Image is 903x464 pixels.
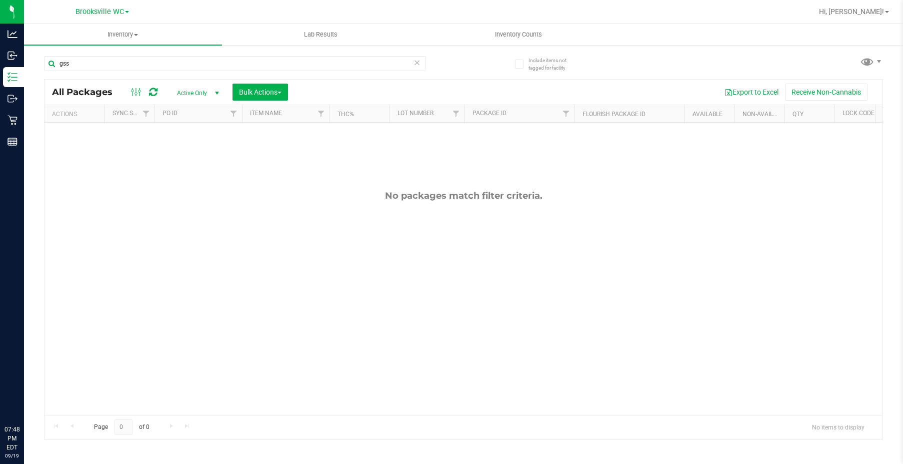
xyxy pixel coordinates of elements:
[792,111,803,118] a: Qty
[804,419,872,434] span: No items to display
[52,111,100,118] div: Actions
[337,111,354,118] a: THC%
[842,110,874,117] a: Lock Code
[4,452,19,459] p: 09/19
[7,115,17,125] inline-svg: Retail
[75,8,124,16] span: Brooksville WC
[162,110,177,117] a: PO ID
[52,87,122,98] span: All Packages
[7,137,17,147] inline-svg: Reports
[24,24,222,45] a: Inventory
[24,30,222,39] span: Inventory
[472,110,506,117] a: Package ID
[692,111,722,118] a: Available
[225,105,242,122] a: Filter
[785,84,867,101] button: Receive Non-Cannabis
[481,30,555,39] span: Inventory Counts
[222,24,420,45] a: Lab Results
[397,110,433,117] a: Lot Number
[10,384,40,414] iframe: Resource center
[7,94,17,104] inline-svg: Outbound
[742,111,787,118] a: Non-Available
[232,84,288,101] button: Bulk Actions
[819,8,884,16] span: Hi, [PERSON_NAME]!
[85,419,157,435] span: Page of 0
[44,190,882,201] div: No packages match filter criteria.
[250,110,282,117] a: Item Name
[4,425,19,452] p: 07:48 PM EDT
[7,29,17,39] inline-svg: Analytics
[582,111,645,118] a: Flourish Package ID
[419,24,617,45] a: Inventory Counts
[448,105,464,122] a: Filter
[413,56,420,69] span: Clear
[528,57,578,72] span: Include items not tagged for facility
[138,105,154,122] a: Filter
[313,105,329,122] a: Filter
[239,88,281,96] span: Bulk Actions
[290,30,351,39] span: Lab Results
[44,56,425,71] input: Search Package ID, Item Name, SKU, Lot or Part Number...
[7,51,17,61] inline-svg: Inbound
[558,105,574,122] a: Filter
[7,72,17,82] inline-svg: Inventory
[112,110,151,117] a: Sync Status
[718,84,785,101] button: Export to Excel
